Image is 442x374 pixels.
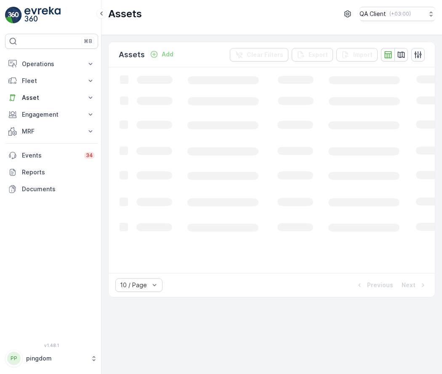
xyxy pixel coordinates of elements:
[7,352,21,365] div: PP
[5,164,98,181] a: Reports
[24,7,61,24] img: logo_light-DOdMpM7g.png
[359,10,386,18] p: QA Client
[5,350,98,367] button: PPpingdom
[108,7,142,21] p: Assets
[22,185,95,193] p: Documents
[247,51,283,59] p: Clear Filters
[354,280,394,290] button: Previous
[5,181,98,198] a: Documents
[5,72,98,89] button: Fleet
[22,93,81,102] p: Asset
[22,60,81,68] p: Operations
[146,49,177,59] button: Add
[5,147,98,164] a: Events34
[22,168,95,176] p: Reports
[5,106,98,123] button: Engagement
[5,56,98,72] button: Operations
[26,354,86,363] p: pingdom
[22,127,81,136] p: MRF
[402,281,415,289] p: Next
[389,11,411,17] p: ( +03:00 )
[5,7,22,24] img: logo
[309,51,328,59] p: Export
[22,110,81,119] p: Engagement
[5,89,98,106] button: Asset
[336,48,378,61] button: Import
[119,49,145,61] p: Assets
[22,77,81,85] p: Fleet
[5,123,98,140] button: MRF
[22,151,79,160] p: Events
[401,280,428,290] button: Next
[230,48,288,61] button: Clear Filters
[292,48,333,61] button: Export
[84,38,92,45] p: ⌘B
[162,50,173,59] p: Add
[367,281,393,289] p: Previous
[353,51,373,59] p: Import
[86,152,93,159] p: 34
[359,7,435,21] button: QA Client(+03:00)
[5,343,98,348] span: v 1.48.1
